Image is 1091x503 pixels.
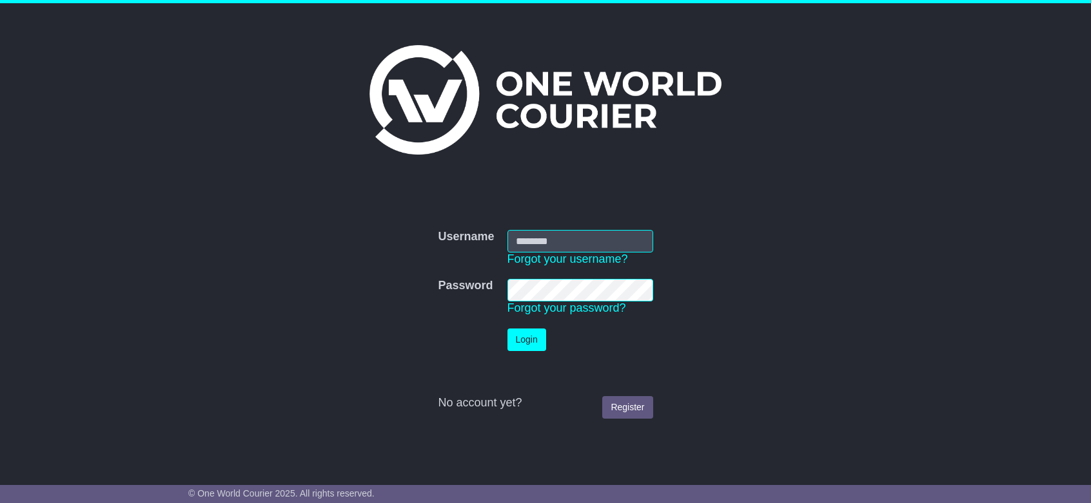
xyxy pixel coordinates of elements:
[438,279,493,293] label: Password
[602,396,653,419] a: Register
[507,328,546,351] button: Login
[188,488,375,498] span: © One World Courier 2025. All rights reserved.
[438,396,653,410] div: No account yet?
[438,230,494,244] label: Username
[507,252,628,265] a: Forgot your username?
[507,301,626,314] a: Forgot your password?
[369,45,722,155] img: One World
